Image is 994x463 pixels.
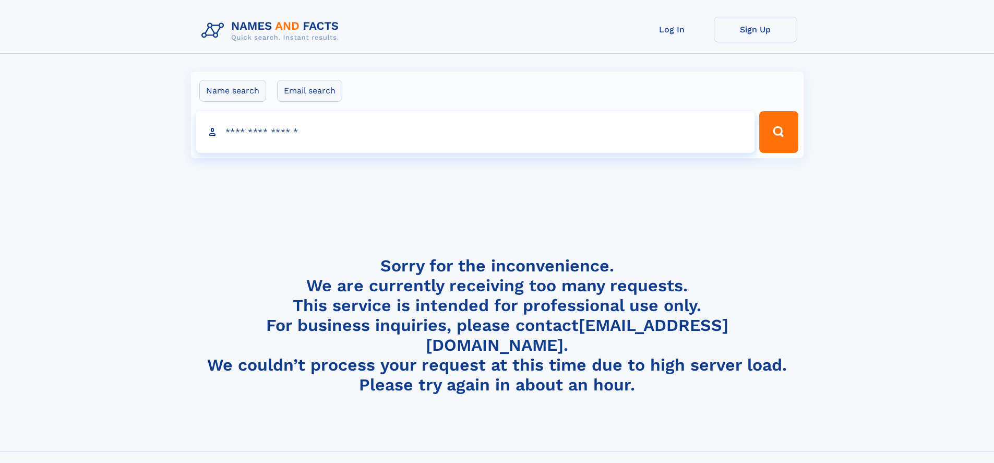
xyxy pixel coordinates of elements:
[196,111,755,153] input: search input
[199,80,266,102] label: Name search
[714,17,797,42] a: Sign Up
[197,17,348,45] img: Logo Names and Facts
[197,256,797,395] h4: Sorry for the inconvenience. We are currently receiving too many requests. This service is intend...
[277,80,342,102] label: Email search
[759,111,798,153] button: Search Button
[426,315,728,355] a: [EMAIL_ADDRESS][DOMAIN_NAME]
[630,17,714,42] a: Log In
